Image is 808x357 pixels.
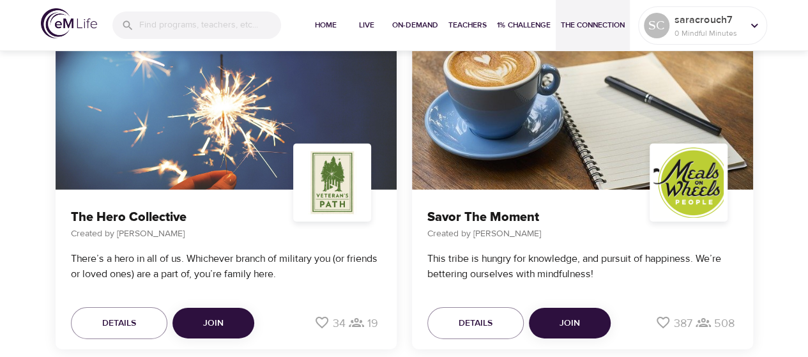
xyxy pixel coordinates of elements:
p: There’s a hero in all of us. Whichever branch of military you (or friends or loved ones) are a pa... [71,251,381,297]
div: SC [644,13,669,38]
span: Live [351,19,382,32]
button: Join [172,308,254,338]
p: 387 [674,315,692,332]
img: logo [41,8,97,38]
h3: The Hero Collective [71,210,381,225]
button: Details [427,307,524,339]
p: Created by [PERSON_NAME] [427,225,738,241]
p: saracrouch7 [675,12,742,27]
p: This tribe is hungry for knowledge, and pursuit of happiness. We’re bettering ourselves with mind... [427,251,738,297]
h3: Savor The Moment [427,210,738,225]
p: 0 Mindful Minutes [675,27,742,39]
span: Details [459,315,492,331]
div: Paella dish [412,34,753,190]
div: Paella dish [56,34,397,190]
p: 19 [367,315,378,332]
p: Created by [PERSON_NAME] [71,225,381,241]
p: 34 [333,315,346,332]
span: Teachers [448,19,487,32]
span: The Connection [561,19,625,32]
span: Join [560,315,580,331]
span: Join [203,315,224,331]
button: Details [71,307,167,339]
span: Home [310,19,341,32]
span: On-Demand [392,19,438,32]
button: Join [529,308,611,338]
span: Details [102,315,136,331]
input: Find programs, teachers, etc... [139,11,281,39]
p: 508 [714,315,735,332]
span: 1% Challenge [497,19,551,32]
